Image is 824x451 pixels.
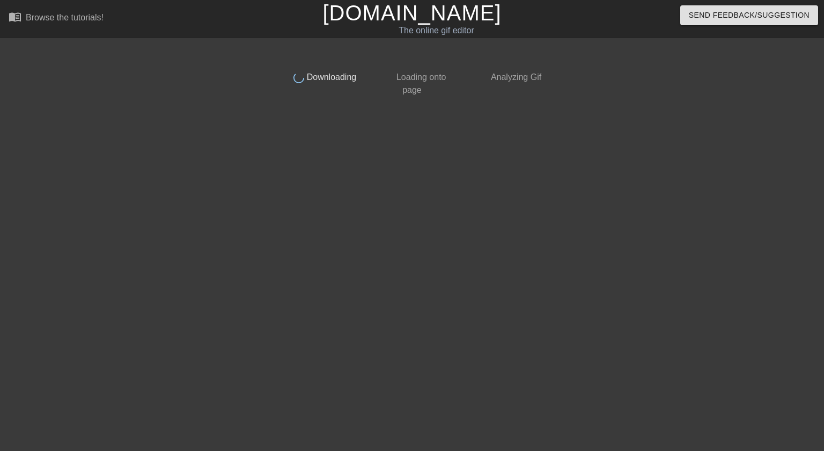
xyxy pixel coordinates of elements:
span: Downloading [304,72,356,82]
span: Loading onto page [394,72,446,94]
button: Send Feedback/Suggestion [680,5,818,25]
div: The online gif editor [280,24,593,37]
span: menu_book [9,10,21,23]
span: Analyzing Gif [489,72,541,82]
span: Send Feedback/Suggestion [689,9,810,22]
a: Browse the tutorials! [9,10,104,27]
a: [DOMAIN_NAME] [322,1,501,25]
div: Browse the tutorials! [26,13,104,22]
